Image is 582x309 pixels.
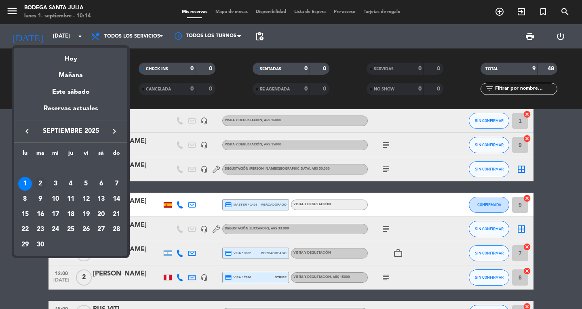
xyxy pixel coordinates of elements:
div: 25 [64,223,78,237]
div: 18 [64,208,78,221]
td: 18 de septiembre de 2025 [63,207,78,222]
div: 13 [94,192,108,206]
span: septiembre 2025 [34,126,107,137]
th: viernes [78,149,94,161]
div: 9 [34,192,47,206]
div: 23 [34,223,47,237]
button: keyboard_arrow_left [20,126,34,137]
div: 7 [110,177,123,191]
div: 6 [94,177,108,191]
th: lunes [17,149,33,161]
td: 25 de septiembre de 2025 [63,222,78,238]
td: 12 de septiembre de 2025 [78,191,94,207]
td: 27 de septiembre de 2025 [94,222,109,238]
td: 23 de septiembre de 2025 [33,222,48,238]
div: 15 [18,208,32,221]
td: 30 de septiembre de 2025 [33,237,48,252]
td: 28 de septiembre de 2025 [109,222,124,238]
div: 27 [94,223,108,237]
i: keyboard_arrow_left [22,126,32,136]
div: 10 [48,192,62,206]
div: Este sábado [14,81,127,103]
th: miércoles [48,149,63,161]
td: 7 de septiembre de 2025 [109,177,124,192]
div: 30 [34,238,47,252]
td: 21 de septiembre de 2025 [109,207,124,222]
td: 11 de septiembre de 2025 [63,191,78,207]
th: domingo [109,149,124,161]
div: 3 [48,177,62,191]
td: 4 de septiembre de 2025 [63,177,78,192]
td: 10 de septiembre de 2025 [48,191,63,207]
td: 8 de septiembre de 2025 [17,191,33,207]
td: 9 de septiembre de 2025 [33,191,48,207]
td: 26 de septiembre de 2025 [78,222,94,238]
td: 19 de septiembre de 2025 [78,207,94,222]
td: 24 de septiembre de 2025 [48,222,63,238]
div: 4 [64,177,78,191]
th: jueves [63,149,78,161]
i: keyboard_arrow_right [110,126,119,136]
div: 1 [18,177,32,191]
div: 8 [18,192,32,206]
td: 29 de septiembre de 2025 [17,237,33,252]
div: 26 [79,223,93,237]
th: sábado [94,149,109,161]
div: 14 [110,192,123,206]
div: 21 [110,208,123,221]
div: 28 [110,223,123,237]
td: 14 de septiembre de 2025 [109,191,124,207]
td: 20 de septiembre de 2025 [94,207,109,222]
button: keyboard_arrow_right [107,126,122,137]
div: Hoy [14,48,127,64]
div: 12 [79,192,93,206]
td: 5 de septiembre de 2025 [78,177,94,192]
td: 2 de septiembre de 2025 [33,177,48,192]
div: 5 [79,177,93,191]
div: 20 [94,208,108,221]
div: 29 [18,238,32,252]
div: Mañana [14,64,127,81]
td: SEP. [17,161,124,177]
td: 6 de septiembre de 2025 [94,177,109,192]
td: 22 de septiembre de 2025 [17,222,33,238]
th: martes [33,149,48,161]
td: 15 de septiembre de 2025 [17,207,33,222]
div: 11 [64,192,78,206]
div: 19 [79,208,93,221]
td: 16 de septiembre de 2025 [33,207,48,222]
div: 16 [34,208,47,221]
div: 22 [18,223,32,237]
div: Reservas actuales [14,103,127,120]
td: 13 de septiembre de 2025 [94,191,109,207]
td: 3 de septiembre de 2025 [48,177,63,192]
td: 17 de septiembre de 2025 [48,207,63,222]
div: 24 [48,223,62,237]
td: 1 de septiembre de 2025 [17,177,33,192]
div: 2 [34,177,47,191]
div: 17 [48,208,62,221]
